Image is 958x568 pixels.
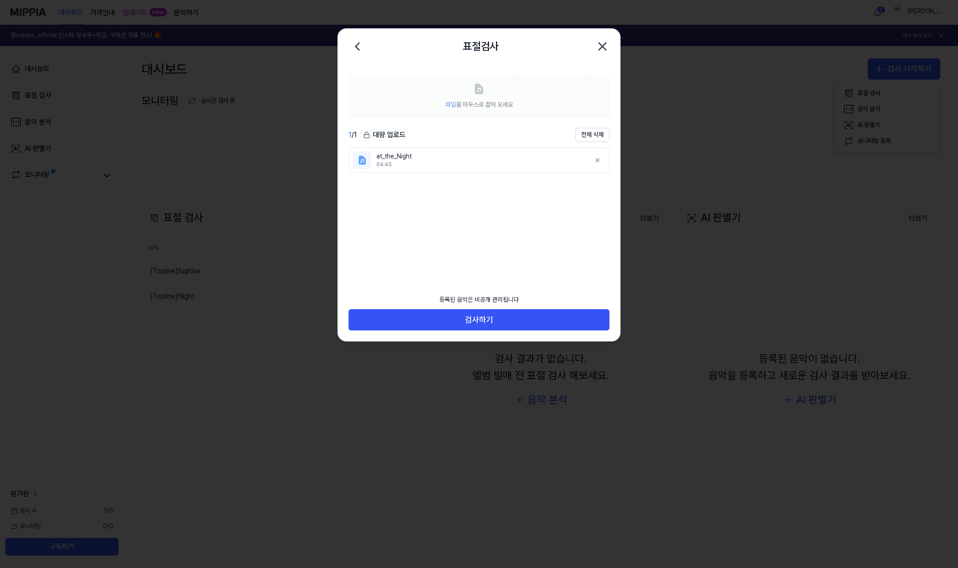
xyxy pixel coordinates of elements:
span: 1 [349,130,352,139]
h2: 표절검사 [463,38,499,55]
div: 04:45 [376,161,583,169]
button: 전체 삭제 [575,128,609,142]
div: at_the_Night [376,152,583,161]
button: 검사하기 [349,309,609,330]
div: 등록된 음악은 비공개 관리됩니다 [434,290,524,310]
span: 을 마우스로 끌어 오세요 [445,101,513,108]
span: 파일 [445,101,456,108]
div: / 1 [349,130,357,140]
button: 대량 업로드 [360,129,408,142]
div: 대량 업로드 [360,129,408,141]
